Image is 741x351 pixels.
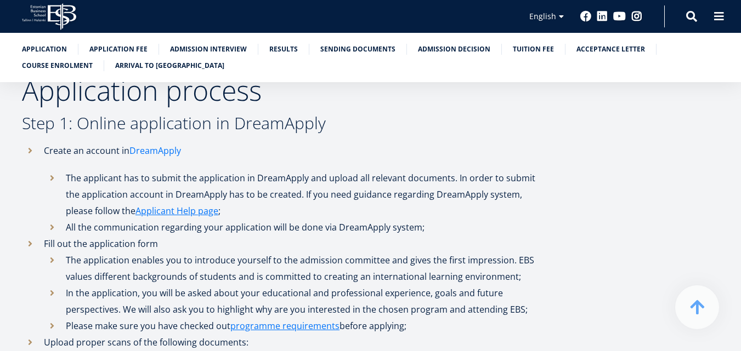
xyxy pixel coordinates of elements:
[580,11,591,22] a: Facebook
[22,44,67,55] a: Application
[44,219,538,235] li: All the communication regarding your application will be done via DreamApply system;
[320,44,395,55] a: Sending documents
[576,44,645,55] a: Acceptance letter
[22,60,93,71] a: Course enrolment
[44,285,538,318] li: In the application, you will be asked about your educational and professional experience, goals a...
[22,235,538,334] li: Fill out the application form
[135,203,218,219] a: Applicant Help page
[129,142,181,159] a: DreamApply
[22,77,538,104] h2: Application process
[418,44,490,55] a: Admission decision
[44,170,538,219] li: The applicant has to submit the application in DreamApply and upload all relevant documents. In o...
[170,44,247,55] a: Admission interview
[89,44,148,55] a: Application fee
[115,60,224,71] a: Arrival to [GEOGRAPHIC_DATA]
[613,11,626,22] a: Youtube
[269,44,298,55] a: Results
[22,115,538,131] h3: Step 1: Online application in DreamApply
[44,318,538,334] li: Please make sure you have checked out before applying;
[597,11,608,22] a: Linkedin
[230,318,340,334] a: programme requirements
[513,44,554,55] a: Tuition fee
[631,11,642,22] a: Instagram
[44,252,538,285] li: The application enables you to introduce yourself to the admission committee and gives the first ...
[22,142,538,235] li: Create an account in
